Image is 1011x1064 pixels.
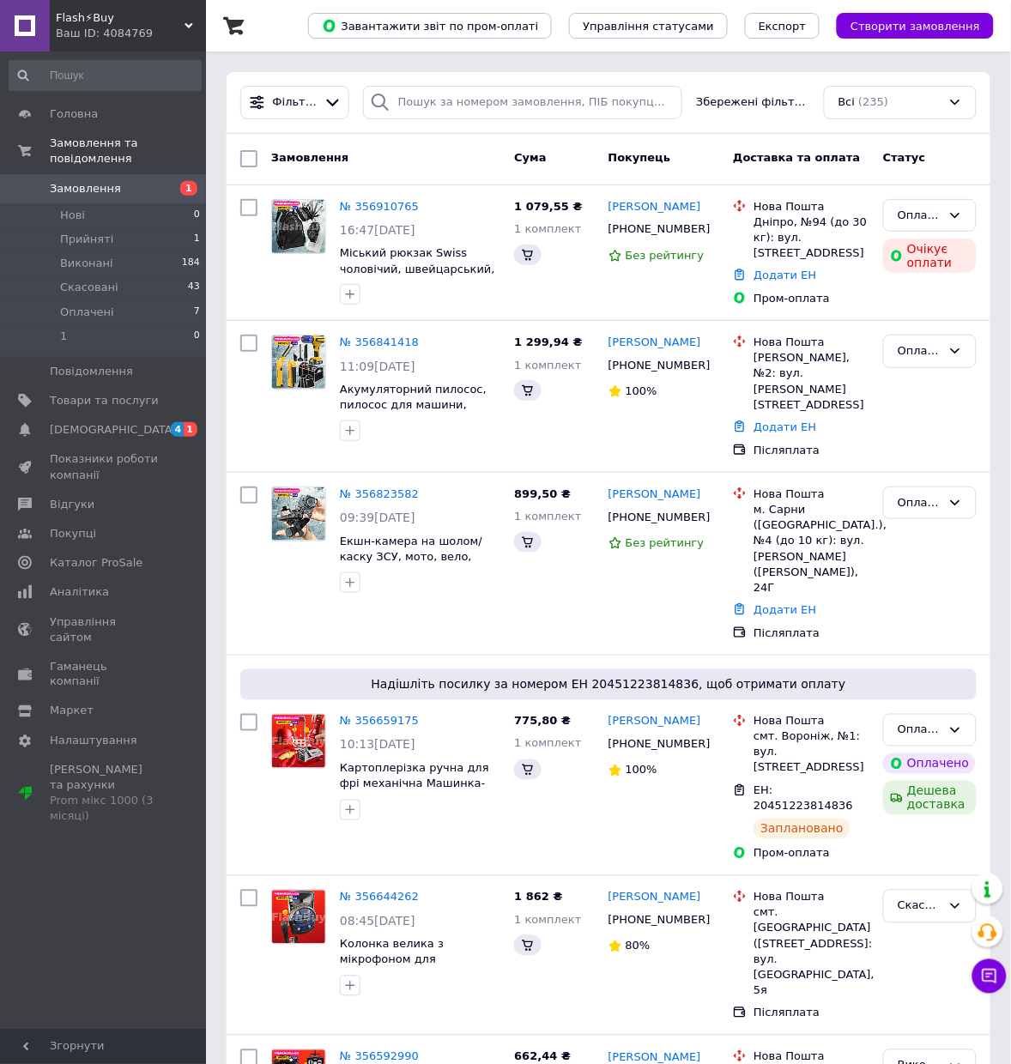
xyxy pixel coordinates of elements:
[514,359,581,372] span: 1 комплект
[50,393,159,408] span: Товари та послуги
[569,13,728,39] button: Управління статусами
[883,753,976,774] div: Оплачено
[883,151,926,164] span: Статус
[514,200,582,213] span: 1 079,55 ₴
[180,181,197,196] span: 1
[273,94,318,111] span: Фільтри
[514,1050,571,1063] span: 662,44 ₴
[605,910,707,932] div: [PHONE_NUMBER]
[754,350,869,413] div: [PERSON_NAME], №2: вул. [PERSON_NAME][STREET_ADDRESS]
[626,384,657,397] span: 100%
[608,335,701,351] a: [PERSON_NAME]
[340,487,419,500] a: № 356823582
[605,218,707,240] div: [PHONE_NUMBER]
[308,13,552,39] button: Завантажити звіт по пром-оплаті
[50,451,159,482] span: Показники роботи компанії
[50,555,142,571] span: Каталог ProSale
[194,305,200,320] span: 7
[340,535,490,627] a: Екшн-камера на шолом/каску ЗСУ, мото, вело, туризм тактична | Протиударна 4K Action Camera Екшн-к...
[271,335,326,390] a: Фото товару
[50,659,159,690] span: Гаманець компанії
[514,222,581,235] span: 1 комплект
[754,846,869,861] div: Пром-оплата
[50,106,98,122] span: Головна
[340,915,415,928] span: 08:45[DATE]
[754,905,869,999] div: смт. [GEOGRAPHIC_DATA] ([STREET_ADDRESS]: вул. [GEOGRAPHIC_DATA], 5я
[271,151,348,164] span: Замовлення
[50,704,94,719] span: Маркет
[322,18,538,33] span: Завантажити звіт по пром-оплаті
[733,151,860,164] span: Доставка та оплата
[56,10,185,26] span: Flash⚡Buy
[514,715,571,728] span: 775,80 ₴
[754,502,869,595] div: м. Сарни ([GEOGRAPHIC_DATA].), №4 (до 10 кг): вул. [PERSON_NAME] ([PERSON_NAME]), 24Г
[50,422,177,438] span: [DEMOGRAPHIC_DATA]
[851,20,980,33] span: Створити замовлення
[972,959,1007,994] button: Чат з покупцем
[340,336,419,348] a: № 356841418
[340,511,415,524] span: 09:39[DATE]
[514,914,581,927] span: 1 комплект
[626,536,705,549] span: Без рейтингу
[754,199,869,215] div: Нова Пошта
[50,614,159,645] span: Управління сайтом
[898,494,941,512] div: Оплачено
[272,891,325,944] img: Фото товару
[272,715,325,768] img: Фото товару
[820,19,994,32] a: Створити замовлення
[754,729,869,777] div: смт. Вороніж, №1: вул. [STREET_ADDRESS]
[754,784,853,813] span: ЕН: 20451223814836
[754,1006,869,1021] div: Післяплата
[182,256,200,271] span: 184
[340,383,487,475] a: Акумуляторний пилосос, пилосос для машини, пилосос для авто, автопилосос, машинний пилосос, потуж...
[608,890,701,906] a: [PERSON_NAME]
[754,819,851,839] div: Заплановано
[626,940,651,952] span: 80%
[754,269,816,281] a: Додати ЕН
[898,722,941,740] div: Оплачено
[605,506,707,529] div: [PHONE_NUMBER]
[898,207,941,225] div: Оплачено
[858,95,888,108] span: (235)
[50,734,137,749] span: Налаштування
[608,714,701,730] a: [PERSON_NAME]
[340,715,419,728] a: № 356659175
[745,13,820,39] button: Експорт
[340,891,419,904] a: № 356644262
[60,256,113,271] span: Виконані
[883,781,977,815] div: Дешева доставка
[514,891,562,904] span: 1 862 ₴
[340,738,415,752] span: 10:13[DATE]
[608,199,701,215] a: [PERSON_NAME]
[696,94,809,111] span: Збережені фільтри:
[272,200,325,253] img: Фото товару
[340,762,489,838] a: Картоплерізка ручна для фрі механічна Машинка-резак для картоплі фрі Картоплерізка ручна для фрі
[754,420,816,433] a: Додати ЕН
[754,714,869,729] div: Нова Пошта
[754,603,816,616] a: Додати ЕН
[60,305,114,320] span: Оплачені
[171,422,185,437] span: 4
[754,487,869,502] div: Нова Пошта
[754,443,869,458] div: Післяплата
[340,246,497,323] a: Міський рюкзак Swiss чоловічий, швейцарський, чоловий рюкзак — міцний, якісний, великий рюкзак дл...
[60,232,113,247] span: Прийняті
[608,487,701,503] a: [PERSON_NAME]
[754,291,869,306] div: Пром-оплата
[754,215,869,262] div: Дніпро, №94 (до 30 кг): вул. [STREET_ADDRESS]
[50,794,159,825] div: Prom мікс 1000 (3 місяці)
[340,1050,419,1063] a: № 356592990
[184,422,197,437] span: 1
[838,94,856,111] span: Всі
[340,938,465,1031] a: Колонка велика з мікрофоном для [GEOGRAPHIC_DATA] колонка для караоке Великий динамік Акустична с...
[514,510,581,523] span: 1 комплект
[271,487,326,541] a: Фото товару
[754,626,869,641] div: Післяплата
[626,249,705,262] span: Без рейтингу
[898,342,941,360] div: Оплачено
[514,737,581,750] span: 1 комплект
[272,487,325,541] img: Фото товару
